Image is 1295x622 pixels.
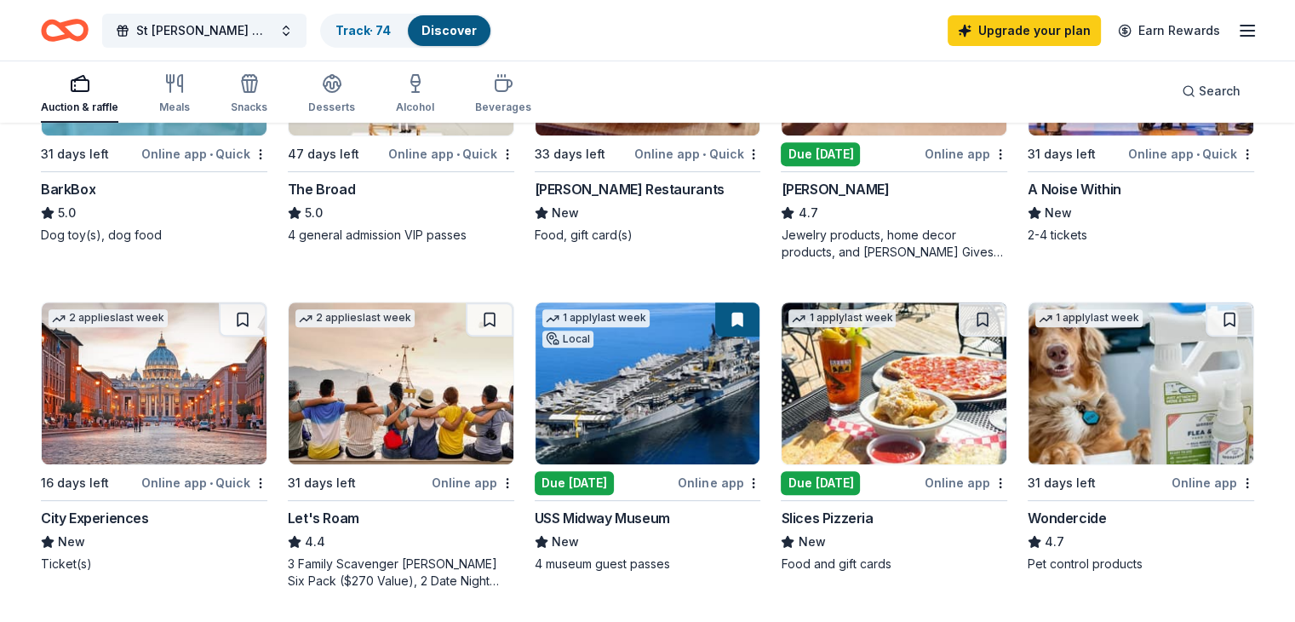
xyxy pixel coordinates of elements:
[1035,309,1143,327] div: 1 apply last week
[41,101,118,114] div: Auction & raffle
[781,508,873,528] div: Slices Pizzeria
[552,532,579,552] span: New
[781,302,1007,573] a: Image for Slices Pizzeria1 applylast weekDue [DATE]Online appSlices PizzeriaNewFood and gift cards
[432,472,514,493] div: Online app
[58,532,85,552] span: New
[41,302,267,573] a: Image for City Experiences2 applieslast week16 days leftOnline app•QuickCity ExperiencesNewTicket(s)
[1199,81,1241,101] span: Search
[1029,302,1253,464] img: Image for Wondercide
[289,302,513,464] img: Image for Let's Roam
[41,227,267,244] div: Dog toy(s), dog food
[295,309,415,327] div: 2 applies last week
[1168,74,1254,108] button: Search
[209,476,213,490] span: •
[702,147,706,161] span: •
[1196,147,1200,161] span: •
[456,147,460,161] span: •
[305,203,323,223] span: 5.0
[1028,508,1106,528] div: Wondercide
[788,309,896,327] div: 1 apply last week
[209,147,213,161] span: •
[1108,15,1230,46] a: Earn Rewards
[781,227,1007,261] div: Jewelry products, home decor products, and [PERSON_NAME] Gives Back event in-store or online (or ...
[535,302,761,573] a: Image for USS Midway Museum1 applylast weekLocalDue [DATE]Online appUSS Midway MuseumNew4 museum ...
[535,471,614,495] div: Due [DATE]
[335,23,391,37] a: Track· 74
[634,143,760,164] div: Online app Quick
[1045,532,1064,552] span: 4.7
[308,101,355,114] div: Desserts
[1128,143,1254,164] div: Online app Quick
[781,471,860,495] div: Due [DATE]
[782,302,1006,464] img: Image for Slices Pizzeria
[781,556,1007,573] div: Food and gift cards
[58,203,76,223] span: 5.0
[475,66,531,123] button: Beverages
[288,227,514,244] div: 4 general admission VIP passes
[535,227,761,244] div: Food, gift card(s)
[388,143,514,164] div: Online app Quick
[1028,227,1254,244] div: 2-4 tickets
[41,66,118,123] button: Auction & raffle
[781,179,889,199] div: [PERSON_NAME]
[288,508,359,528] div: Let's Roam
[41,179,95,199] div: BarkBox
[798,203,817,223] span: 4.7
[1172,472,1254,493] div: Online app
[288,302,514,590] a: Image for Let's Roam2 applieslast week31 days leftOnline appLet's Roam4.43 Family Scavenger [PERS...
[925,143,1007,164] div: Online app
[925,472,1007,493] div: Online app
[798,532,825,552] span: New
[678,472,760,493] div: Online app
[1028,179,1120,199] div: A Noise Within
[552,203,579,223] span: New
[288,144,359,164] div: 47 days left
[141,143,267,164] div: Online app Quick
[396,101,434,114] div: Alcohol
[475,101,531,114] div: Beverages
[159,66,190,123] button: Meals
[288,473,356,493] div: 31 days left
[231,101,267,114] div: Snacks
[1028,144,1096,164] div: 31 days left
[396,66,434,123] button: Alcohol
[542,309,650,327] div: 1 apply last week
[535,179,725,199] div: [PERSON_NAME] Restaurants
[305,532,325,552] span: 4.4
[1028,473,1096,493] div: 31 days left
[1045,203,1072,223] span: New
[41,10,89,50] a: Home
[136,20,272,41] span: St [PERSON_NAME] Memorial Golf Tournament
[42,302,266,464] img: Image for City Experiences
[308,66,355,123] button: Desserts
[288,179,355,199] div: The Broad
[49,309,168,327] div: 2 applies last week
[421,23,477,37] a: Discover
[159,101,190,114] div: Meals
[1028,556,1254,573] div: Pet control products
[102,14,307,48] button: St [PERSON_NAME] Memorial Golf Tournament
[535,556,761,573] div: 4 museum guest passes
[536,302,760,464] img: Image for USS Midway Museum
[535,144,605,164] div: 33 days left
[41,144,109,164] div: 31 days left
[1028,302,1254,573] a: Image for Wondercide1 applylast week31 days leftOnline appWondercide4.7Pet control products
[948,15,1101,46] a: Upgrade your plan
[781,142,860,166] div: Due [DATE]
[288,556,514,590] div: 3 Family Scavenger [PERSON_NAME] Six Pack ($270 Value), 2 Date Night Scavenger [PERSON_NAME] Two ...
[41,508,149,528] div: City Experiences
[542,331,593,348] div: Local
[141,472,267,493] div: Online app Quick
[535,508,670,528] div: USS Midway Museum
[320,14,492,48] button: Track· 74Discover
[231,66,267,123] button: Snacks
[41,473,109,493] div: 16 days left
[41,556,267,573] div: Ticket(s)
